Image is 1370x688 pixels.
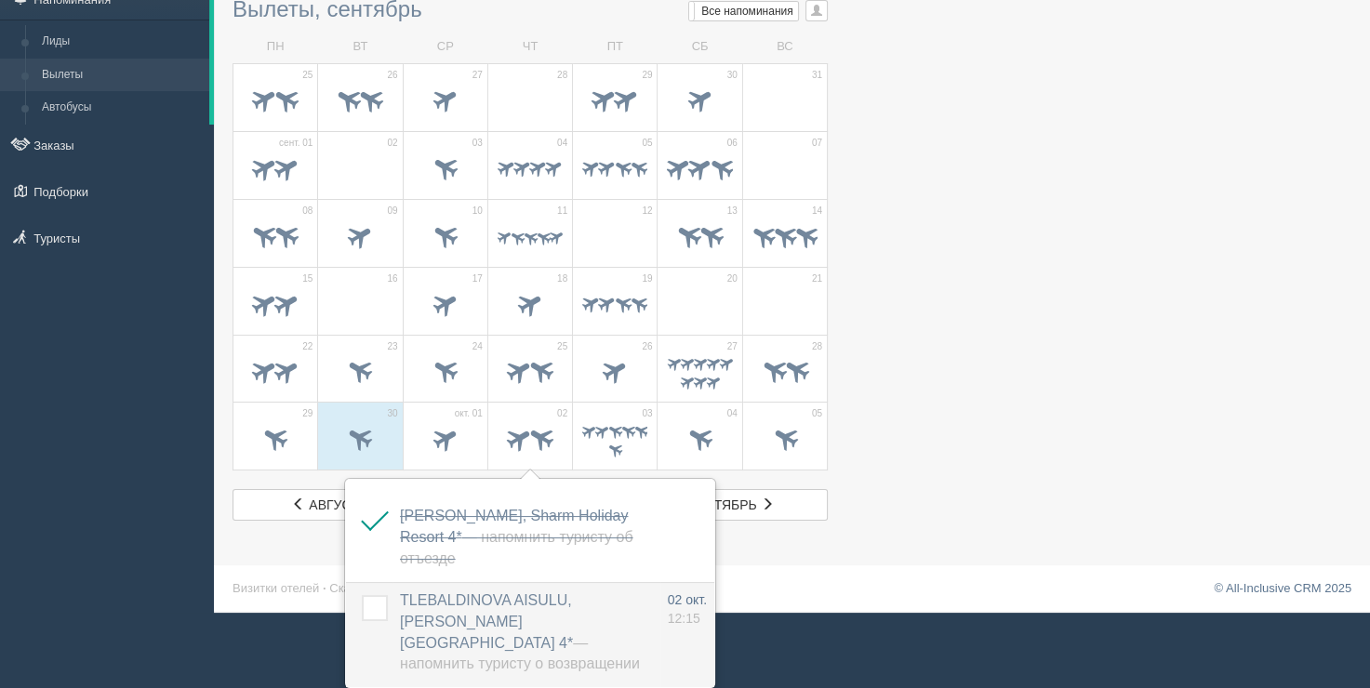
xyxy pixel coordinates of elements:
span: 05 [642,137,652,150]
span: окт. 01 [455,407,483,420]
span: 06 [727,137,738,150]
a: Визитки отелей [233,581,319,595]
td: СР [403,31,487,63]
span: октябрь [696,497,756,512]
span: 25 [557,340,567,353]
span: 26 [387,69,397,82]
span: 04 [727,407,738,420]
span: · [323,581,326,595]
a: Лиды [33,25,209,59]
span: 05 [812,407,822,420]
a: октябрь [642,489,828,521]
span: 11 [557,205,567,218]
span: 24 [472,340,483,353]
span: 19 [642,272,652,285]
span: 02 окт. [668,592,707,607]
span: 25 [302,69,313,82]
span: 09 [387,205,397,218]
span: 02 [387,137,397,150]
span: 30 [387,407,397,420]
td: ПТ [573,31,658,63]
span: 10 [472,205,483,218]
td: ПН [233,31,318,63]
a: Сканер паспорта [329,581,425,595]
span: 04 [557,137,567,150]
span: 20 [727,272,738,285]
span: 13 [727,205,738,218]
span: 16 [387,272,397,285]
span: 28 [557,69,567,82]
span: 03 [472,137,483,150]
span: 30 [727,69,738,82]
span: 28 [812,340,822,353]
span: Все напоминания [701,5,793,18]
span: 08 [302,205,313,218]
span: 14 [812,205,822,218]
span: 02 [557,407,567,420]
span: 29 [642,69,652,82]
span: 27 [472,69,483,82]
a: Вылеты [33,59,209,92]
td: СБ [658,31,742,63]
span: 22 [302,340,313,353]
span: 03 [642,407,652,420]
span: 17 [472,272,483,285]
span: август [309,497,358,512]
a: Автобусы [33,91,209,125]
span: 15 [302,272,313,285]
span: 31 [812,69,822,82]
span: 12 [642,205,652,218]
td: ЧТ [487,31,572,63]
a: TLEBALDINOVA AISULU, [PERSON_NAME][GEOGRAPHIC_DATA] 4*— Напомнить туристу о возвращении [400,592,640,672]
span: TLEBALDINOVA AISULU, [PERSON_NAME][GEOGRAPHIC_DATA] 4* [400,592,640,672]
td: ВС [742,31,827,63]
a: © All-Inclusive CRM 2025 [1214,581,1351,595]
a: 02 окт. 12:15 [668,590,707,628]
span: 07 [812,137,822,150]
span: 23 [387,340,397,353]
span: 21 [812,272,822,285]
span: — Напомнить туристу об отъезде [400,529,633,566]
span: 26 [642,340,652,353]
a: [PERSON_NAME], Sharm Holiday Resort 4*— Напомнить туристу об отъезде [400,508,633,566]
span: 12:15 [668,611,700,626]
span: 29 [302,407,313,420]
a: август [233,489,419,521]
td: ВТ [318,31,403,63]
span: [PERSON_NAME], Sharm Holiday Resort 4* [400,508,633,566]
span: 27 [727,340,738,353]
span: сент. 01 [279,137,313,150]
span: 18 [557,272,567,285]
